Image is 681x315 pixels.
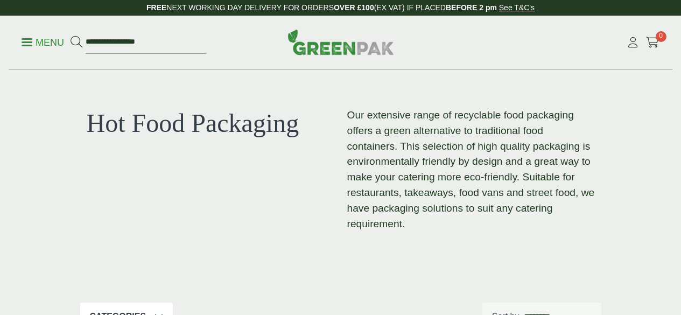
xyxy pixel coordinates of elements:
a: 0 [646,34,659,51]
h1: Hot Food Packaging [87,108,334,139]
strong: FREE [146,3,166,12]
span: 0 [656,31,666,42]
i: My Account [626,37,640,48]
p: Our extensive range of recyclable food packaging offers a green alternative to traditional food c... [347,108,595,232]
a: See T&C's [499,3,535,12]
i: Cart [646,37,659,48]
img: GreenPak Supplies [287,29,394,55]
p: [URL][DOMAIN_NAME] [347,241,348,242]
strong: OVER £100 [334,3,374,12]
strong: BEFORE 2 pm [446,3,497,12]
a: Menu [22,36,64,47]
p: Menu [22,36,64,49]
